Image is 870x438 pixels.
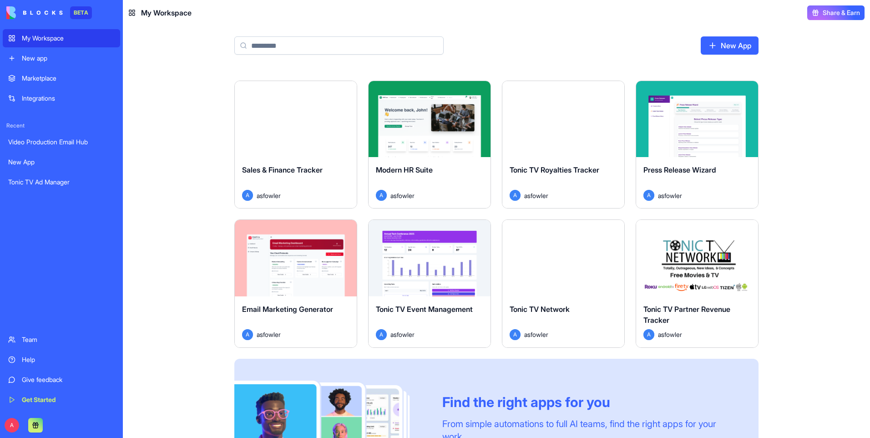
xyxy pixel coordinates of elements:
[22,335,115,344] div: Team
[3,69,120,87] a: Marketplace
[3,49,120,67] a: New app
[3,89,120,107] a: Integrations
[3,122,120,129] span: Recent
[22,355,115,364] div: Help
[22,375,115,384] div: Give feedback
[524,330,548,339] span: asfowler
[3,153,120,171] a: New App
[658,191,682,200] span: asfowler
[376,329,387,340] span: A
[701,36,759,55] a: New App
[22,395,115,404] div: Get Started
[22,94,115,103] div: Integrations
[3,173,120,191] a: Tonic TV Ad Manager
[510,329,521,340] span: A
[242,305,333,314] span: Email Marketing Generator
[234,219,357,348] a: Email Marketing GeneratorAasfowler
[22,74,115,83] div: Marketplace
[234,81,357,209] a: Sales & Finance TrackerAasfowler
[242,165,323,174] span: Sales & Finance Tracker
[242,329,253,340] span: A
[70,6,92,19] div: BETA
[643,190,654,201] span: A
[390,330,415,339] span: asfowler
[510,190,521,201] span: A
[22,54,115,63] div: New app
[643,305,730,325] span: Tonic TV Partner Revenue Tracker
[3,29,120,47] a: My Workspace
[390,191,415,200] span: asfowler
[22,34,115,43] div: My Workspace
[141,7,192,18] span: My Workspace
[3,371,120,389] a: Give feedback
[368,81,491,209] a: Modern HR SuiteAasfowler
[376,305,473,314] span: Tonic TV Event Management
[643,329,654,340] span: A
[376,165,433,174] span: Modern HR Suite
[6,6,92,19] a: BETA
[510,305,570,314] span: Tonic TV Network
[3,133,120,151] a: Video Production Email Hub
[8,178,115,187] div: Tonic TV Ad Manager
[3,331,120,349] a: Team
[524,191,548,200] span: asfowler
[3,351,120,369] a: Help
[5,418,19,433] span: A
[636,219,759,348] a: Tonic TV Partner Revenue TrackerAasfowler
[502,219,625,348] a: Tonic TV NetworkAasfowler
[502,81,625,209] a: Tonic TV Royalties TrackerAasfowler
[510,165,599,174] span: Tonic TV Royalties Tracker
[807,5,865,20] button: Share & Earn
[643,165,716,174] span: Press Release Wizard
[823,8,860,17] span: Share & Earn
[3,391,120,409] a: Get Started
[257,330,281,339] span: asfowler
[368,219,491,348] a: Tonic TV Event ManagementAasfowler
[658,330,682,339] span: asfowler
[257,191,281,200] span: asfowler
[636,81,759,209] a: Press Release WizardAasfowler
[8,138,115,147] div: Video Production Email Hub
[442,394,737,410] div: Find the right apps for you
[6,6,63,19] img: logo
[8,158,115,167] div: New App
[376,190,387,201] span: A
[242,190,253,201] span: A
